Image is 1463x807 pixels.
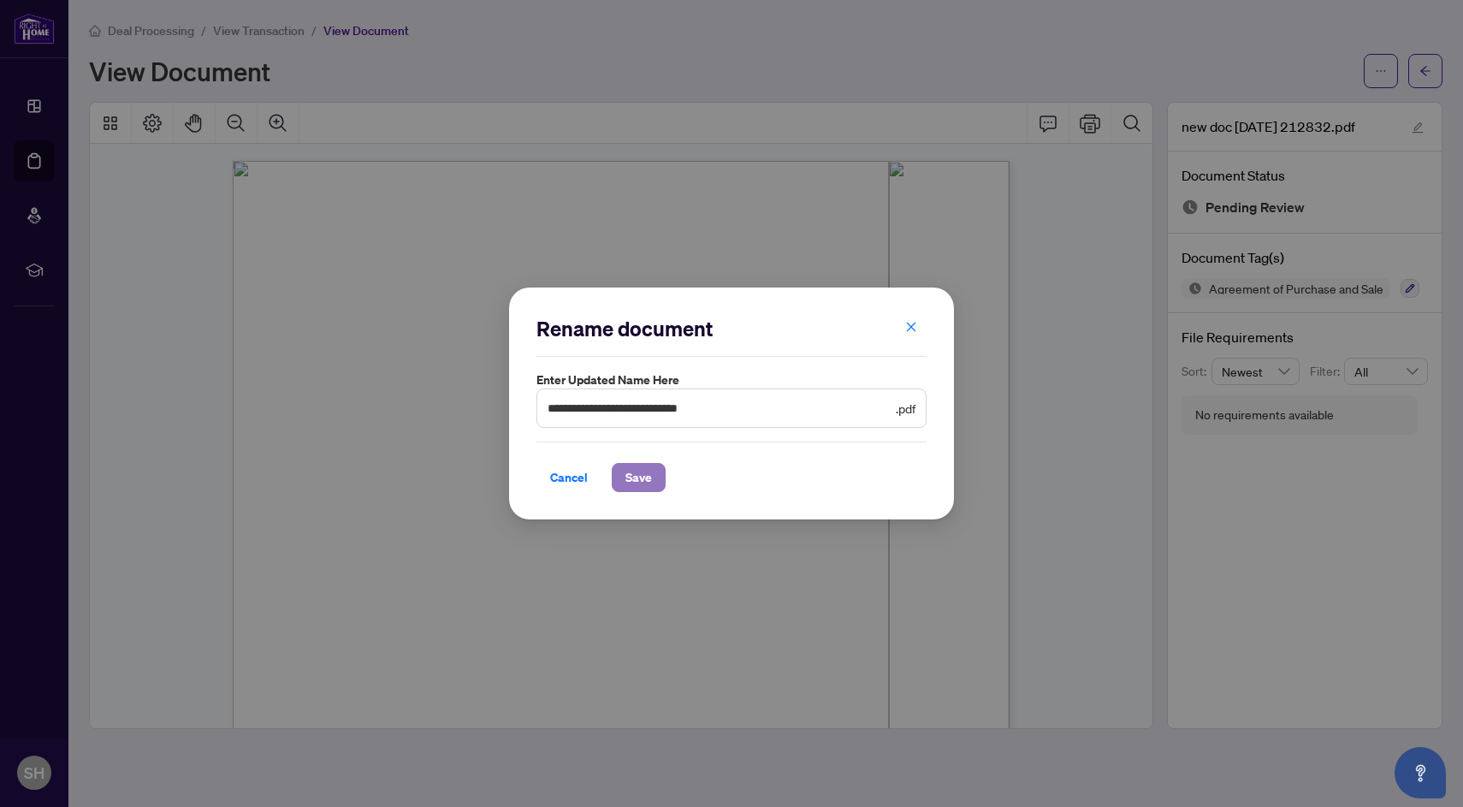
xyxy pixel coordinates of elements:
[536,371,927,389] label: Enter updated name here
[612,463,666,492] button: Save
[536,315,927,342] h2: Rename document
[536,463,601,492] button: Cancel
[905,321,917,333] span: close
[896,399,915,418] span: .pdf
[550,464,588,491] span: Cancel
[1395,747,1446,798] button: Open asap
[625,464,652,491] span: Save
